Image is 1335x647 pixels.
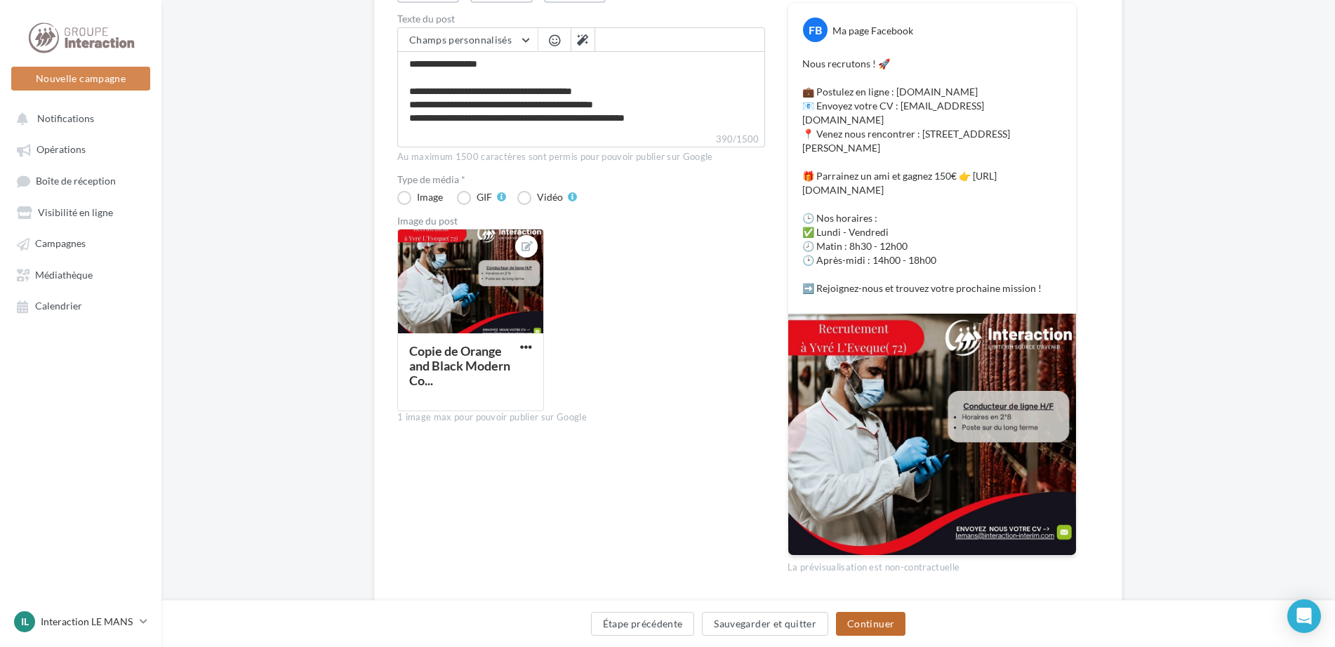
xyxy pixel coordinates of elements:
[8,168,153,194] a: Boîte de réception
[832,24,913,38] div: Ma page Facebook
[36,144,86,156] span: Opérations
[11,608,150,635] a: IL Interaction LE MANS
[591,612,695,636] button: Étape précédente
[836,612,905,636] button: Continuer
[35,269,93,281] span: Médiathèque
[8,136,153,161] a: Opérations
[397,175,765,185] label: Type de média *
[8,199,153,225] a: Visibilité en ligne
[41,615,134,629] p: Interaction LE MANS
[35,300,82,312] span: Calendrier
[802,57,1062,295] p: Nous recrutons ! 🚀 💼 Postulez en ligne : [DOMAIN_NAME] 📧 Envoyez votre CV : [EMAIL_ADDRESS][DOMAI...
[1287,599,1321,633] div: Open Intercom Messenger
[36,175,116,187] span: Boîte de réception
[37,112,94,124] span: Notifications
[397,151,765,164] div: Au maximum 1500 caractères sont permis pour pouvoir publier sur Google
[409,343,510,388] div: Copie de Orange and Black Modern Co...
[38,206,113,218] span: Visibilité en ligne
[537,192,563,202] div: Vidéo
[397,14,765,24] label: Texte du post
[788,556,1077,574] div: La prévisualisation est non-contractuelle
[397,411,765,424] div: 1 image max pour pouvoir publier sur Google
[35,238,86,250] span: Campagnes
[8,262,153,287] a: Médiathèque
[11,67,150,91] button: Nouvelle campagne
[8,105,147,131] button: Notifications
[803,18,828,42] div: FB
[477,192,492,202] div: GIF
[397,216,765,226] div: Image du post
[8,293,153,318] a: Calendrier
[409,34,512,46] span: Champs personnalisés
[8,230,153,255] a: Campagnes
[398,28,538,52] button: Champs personnalisés
[702,612,828,636] button: Sauvegarder et quitter
[417,192,443,202] div: Image
[397,132,765,147] label: 390/1500
[21,615,29,629] span: IL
